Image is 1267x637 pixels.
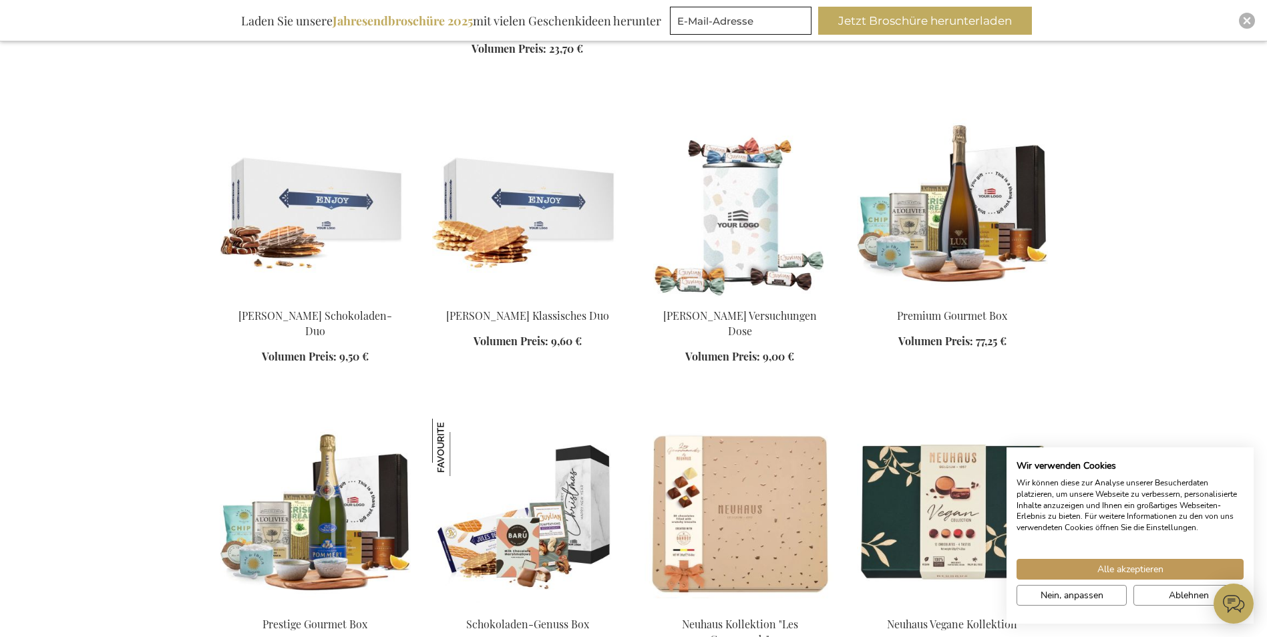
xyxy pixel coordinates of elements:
[472,41,583,57] a: Volumen Preis: 23,70 €
[1041,588,1103,602] span: Nein, anpassen
[1097,562,1163,576] span: Alle akzeptieren
[262,349,337,363] span: Volumen Preis:
[976,334,1007,348] span: 77,25 €
[432,110,623,297] img: Jules Destrooper Classic Duo
[1017,460,1244,472] h2: Wir verwenden Cookies
[857,292,1048,304] a: Premium Gourmet Box
[1243,17,1251,25] img: Close
[432,419,623,606] img: Schokoladen-Genuss Box
[262,617,367,631] a: Prestige Gourmet Box
[238,308,392,338] a: [PERSON_NAME] Schokoladen-Duo
[887,617,1017,631] a: Neuhaus Vegane Kollektion
[474,334,548,348] span: Volumen Preis:
[685,349,794,365] a: Volumen Preis: 9,00 €
[1017,585,1127,606] button: cookie Einstellungen anpassen
[1017,559,1244,580] button: Akzeptieren Sie alle cookies
[333,13,473,29] b: Jahresendbroschüre 2025
[551,334,582,348] span: 9,60 €
[1133,585,1244,606] button: Alle verweigern cookies
[549,41,583,55] span: 23,70 €
[857,600,1048,613] a: Neuhaus Vegan Collection
[898,334,1007,349] a: Volumen Preis: 77,25 €
[432,600,623,613] a: Schokoladen-Genuss Box Schokoladen-Genuss Box
[1239,13,1255,29] div: Close
[235,7,667,35] div: Laden Sie unsere mit vielen Geschenkideen herunter
[220,292,411,304] a: Jules Destrooper Chocolate Duo
[1169,588,1209,602] span: Ablehnen
[1214,584,1254,624] iframe: belco-activator-frame
[818,7,1032,35] button: Jetzt Broschüre herunterladen
[466,617,589,631] a: Schokoladen-Genuss Box
[898,334,973,348] span: Volumen Preis:
[857,419,1048,606] img: Neuhaus Vegan Collection
[432,419,490,476] img: Schokoladen-Genuss Box
[670,7,816,39] form: marketing offers and promotions
[645,600,836,613] a: Neuhaus "Les Gourmands" Collection
[645,419,836,606] img: Neuhaus "Les Gourmands" Collection
[474,334,582,349] a: Volumen Preis: 9,60 €
[220,600,411,613] a: Prestige Gourmet Box
[472,41,546,55] span: Volumen Preis:
[670,7,811,35] input: E-Mail-Adresse
[446,308,609,323] a: [PERSON_NAME] Klassisches Duo
[857,110,1048,297] img: Premium Gourmet Box
[685,349,760,363] span: Volumen Preis:
[220,110,411,297] img: Jules Destrooper Chocolate Duo
[645,292,836,304] a: Guylian Versuchungen Dose
[645,110,836,297] img: Guylian Versuchungen Dose
[432,292,623,304] a: Jules Destrooper Classic Duo
[1017,477,1244,534] p: Wir können diese zur Analyse unserer Besucherdaten platzieren, um unsere Webseite zu verbessern, ...
[763,349,794,363] span: 9,00 €
[262,349,369,365] a: Volumen Preis: 9,50 €
[897,308,1007,323] a: Premium Gourmet Box
[220,419,411,606] img: Prestige Gourmet Box
[663,308,817,338] a: [PERSON_NAME] Versuchungen Dose
[339,349,369,363] span: 9,50 €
